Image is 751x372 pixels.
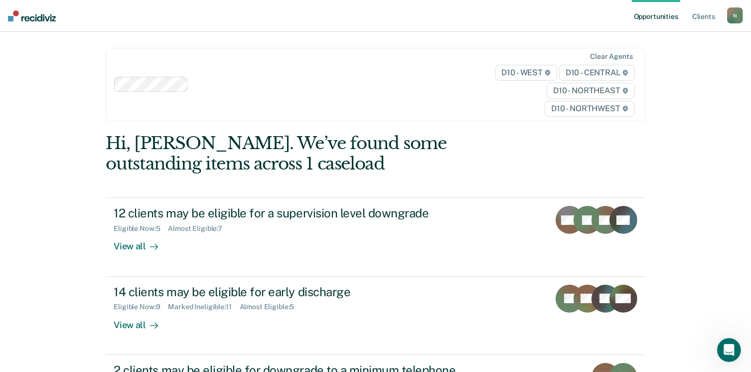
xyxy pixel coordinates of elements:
div: Almost Eligible : 7 [168,224,230,233]
span: D10 - CENTRAL [559,65,635,81]
span: D10 - NORTHWEST [545,101,634,117]
button: N [727,7,743,23]
div: Eligible Now : 9 [114,303,168,311]
iframe: Intercom live chat [717,338,741,362]
img: Recidiviz [8,10,56,21]
span: D10 - WEST [495,65,557,81]
div: Hi, [PERSON_NAME]. We’ve found some outstanding items across 1 caseload [106,133,537,174]
div: Almost Eligible : 5 [240,303,302,311]
a: 14 clients may be eligible for early dischargeEligible Now:9Marked Ineligible:11Almost Eligible:5... [106,277,645,355]
div: View all [114,233,169,252]
span: D10 - NORTHEAST [547,83,634,99]
div: View all [114,311,169,331]
a: 12 clients may be eligible for a supervision level downgradeEligible Now:5Almost Eligible:7View all [106,197,645,276]
div: Marked Ineligible : 11 [168,303,239,311]
div: 12 clients may be eligible for a supervision level downgrade [114,206,463,220]
div: 14 clients may be eligible for early discharge [114,285,463,299]
div: Clear agents [590,52,632,61]
div: Eligible Now : 5 [114,224,168,233]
